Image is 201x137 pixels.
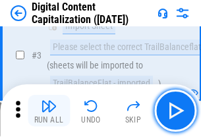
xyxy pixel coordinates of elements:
[28,95,70,126] button: Run All
[158,8,168,18] img: Support
[41,98,57,114] img: Run All
[32,50,42,61] span: # 3
[83,98,99,114] img: Undo
[50,76,153,92] div: TrailBalanceFlat - imported
[175,5,190,21] img: Settings menu
[63,18,115,34] div: Import Sheet
[112,95,154,126] button: Skip
[11,5,26,21] img: Back
[81,116,101,124] div: Undo
[32,1,152,26] div: Digital Content Capitalization ([DATE])
[70,95,112,126] button: Undo
[34,116,64,124] div: Run All
[125,116,142,124] div: Skip
[125,98,141,114] img: Skip
[165,100,186,121] img: Main button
